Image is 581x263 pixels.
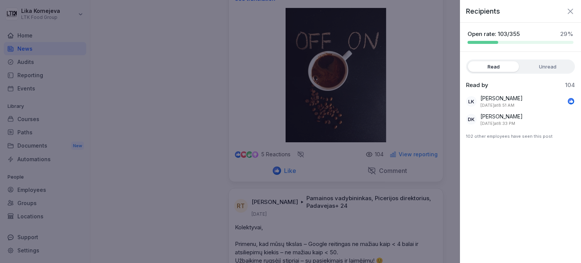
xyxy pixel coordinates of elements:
p: September 15, 2025 at 8:33 PM [480,120,515,127]
div: DK [466,114,477,124]
label: Unread [522,61,573,72]
p: 102 other employees have seen this post [466,130,575,142]
div: LK [466,96,477,107]
p: 104 [565,81,575,89]
p: [PERSON_NAME] [480,112,523,120]
p: [PERSON_NAME] [480,94,523,102]
p: Open rate: 103/355 [468,30,520,38]
p: Read by [466,81,488,89]
p: September 16, 2025 at 8:51 AM [480,102,514,109]
p: Recipients [466,6,500,16]
p: 29 % [560,30,573,38]
label: Read [468,61,519,72]
img: like [568,98,574,104]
